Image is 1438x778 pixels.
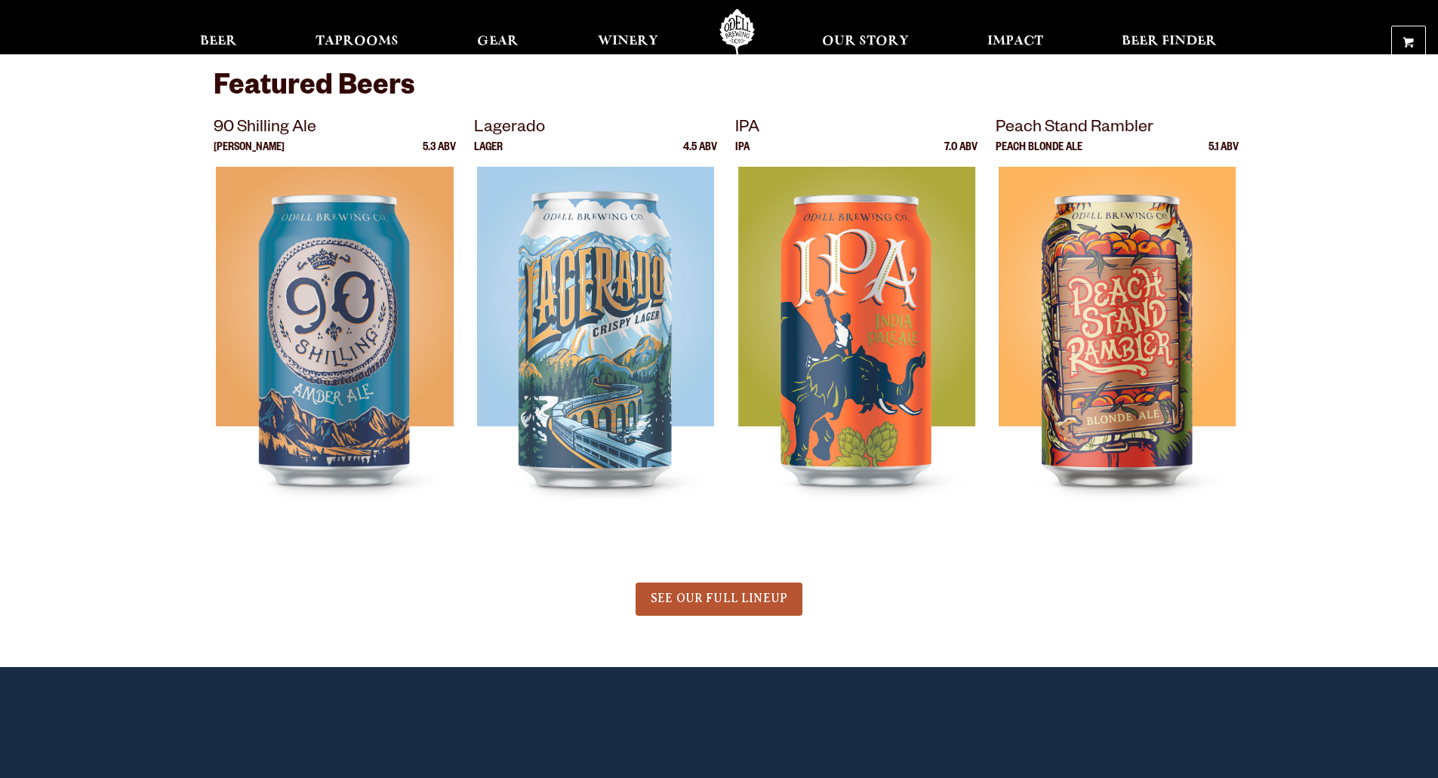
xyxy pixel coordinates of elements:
[214,115,457,544] a: 90 Shilling Ale [PERSON_NAME] 5.3 ABV 90 Shilling Ale 90 Shilling Ale
[683,143,717,167] p: 4.5 ABV
[214,143,285,167] p: [PERSON_NAME]
[978,9,1053,77] a: Impact
[477,35,519,48] span: Gear
[474,115,717,544] a: Lagerado Lager 4.5 ABV Lagerado Lagerado
[735,143,750,167] p: IPA
[735,115,978,544] a: IPA IPA 7.0 ABV IPA IPA
[200,35,237,48] span: Beer
[996,115,1239,544] a: Peach Stand Rambler Peach Blonde Ale 5.1 ABV Peach Stand Rambler Peach Stand Rambler
[651,592,787,605] span: SEE OUR FULL LINEUP
[1122,35,1217,48] span: Beer Finder
[1209,143,1239,167] p: 5.1 ABV
[1112,9,1227,77] a: Beer Finder
[214,69,1225,115] h3: Featured Beers
[598,35,658,48] span: Winery
[190,9,247,77] a: Beer
[636,583,802,616] a: SEE OUR FULL LINEUP
[306,9,408,77] a: Taprooms
[737,167,975,544] img: IPA
[474,115,717,143] p: Lagerado
[216,167,453,544] img: 90 Shilling Ale
[467,9,528,77] a: Gear
[996,143,1082,167] p: Peach Blonde Ale
[944,143,978,167] p: 7.0 ABV
[316,35,399,48] span: Taprooms
[999,167,1236,544] img: Peach Stand Rambler
[477,167,714,544] img: Lagerado
[987,35,1043,48] span: Impact
[812,9,919,77] a: Our Story
[709,9,765,77] a: Odell Home
[588,9,668,77] a: Winery
[822,35,909,48] span: Our Story
[214,115,457,143] p: 90 Shilling Ale
[474,143,503,167] p: Lager
[996,115,1239,143] p: Peach Stand Rambler
[423,143,456,167] p: 5.3 ABV
[735,115,978,143] p: IPA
